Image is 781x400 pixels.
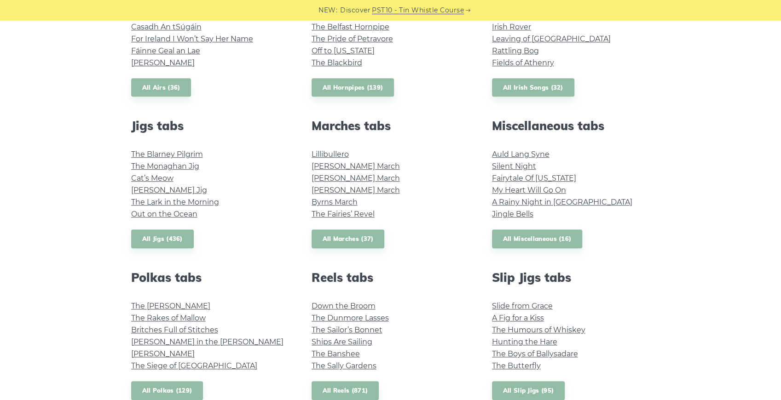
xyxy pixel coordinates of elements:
[312,78,394,97] a: All Hornpipes (139)
[312,381,379,400] a: All Reels (871)
[312,337,372,346] a: Ships Are Sailing
[131,46,200,55] a: Fáinne Geal an Lae
[131,186,207,194] a: [PERSON_NAME] Jig
[312,162,400,171] a: [PERSON_NAME] March
[312,314,389,322] a: The Dunmore Lasses
[131,34,253,43] a: For Ireland I Won’t Say Her Name
[131,361,257,370] a: The Siege of [GEOGRAPHIC_DATA]
[492,198,632,206] a: A Rainy Night in [GEOGRAPHIC_DATA]
[340,5,370,16] span: Discover
[312,361,376,370] a: The Sally Gardens
[131,337,283,346] a: [PERSON_NAME] in the [PERSON_NAME]
[492,119,650,133] h2: Miscellaneous tabs
[492,326,585,334] a: The Humours of Whiskey
[312,198,358,206] a: Byrns March
[492,361,541,370] a: The Butterfly
[312,119,470,133] h2: Marches tabs
[312,58,362,67] a: The Blackbird
[312,302,376,310] a: Down the Broom
[131,174,174,183] a: Cat’s Meow
[131,198,219,206] a: The Lark in the Morning
[492,58,554,67] a: Fields of Athenry
[131,381,203,400] a: All Polkas (129)
[492,23,531,31] a: Irish Rover
[131,162,199,171] a: The Monaghan Jig
[492,162,536,171] a: Silent Night
[312,326,382,334] a: The Sailor’s Bonnet
[492,186,566,194] a: My Heart Will Go On
[492,46,539,55] a: Rattling Bog
[312,186,400,194] a: [PERSON_NAME] March
[131,326,218,334] a: Britches Full of Stitches
[131,150,203,159] a: The Blarney Pilgrim
[492,229,583,248] a: All Miscellaneous (16)
[492,270,650,285] h2: Slip Jigs tabs
[312,46,375,55] a: Off to [US_STATE]
[312,34,393,43] a: The Pride of Petravore
[492,314,544,322] a: A Fig for a Kiss
[492,150,550,159] a: Auld Lang Syne
[492,381,565,400] a: All Slip Jigs (95)
[312,210,375,218] a: The Fairies’ Revel
[312,349,360,358] a: The Banshee
[312,229,385,248] a: All Marches (37)
[492,210,533,218] a: Jingle Bells
[131,58,195,67] a: [PERSON_NAME]
[312,23,389,31] a: The Belfast Hornpipe
[312,270,470,285] h2: Reels tabs
[131,349,195,358] a: [PERSON_NAME]
[131,229,194,248] a: All Jigs (436)
[372,5,464,16] a: PST10 - Tin Whistle Course
[312,150,349,159] a: Lillibullero
[131,210,197,218] a: Out on the Ocean
[492,34,611,43] a: Leaving of [GEOGRAPHIC_DATA]
[318,5,337,16] span: NEW:
[492,302,553,310] a: Slide from Grace
[312,174,400,183] a: [PERSON_NAME] March
[492,174,576,183] a: Fairytale Of [US_STATE]
[131,78,191,97] a: All Airs (36)
[492,78,574,97] a: All Irish Songs (32)
[131,23,202,31] a: Casadh An tSúgáin
[131,119,289,133] h2: Jigs tabs
[492,337,557,346] a: Hunting the Hare
[492,349,578,358] a: The Boys of Ballysadare
[131,302,210,310] a: The [PERSON_NAME]
[131,314,206,322] a: The Rakes of Mallow
[131,270,289,285] h2: Polkas tabs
